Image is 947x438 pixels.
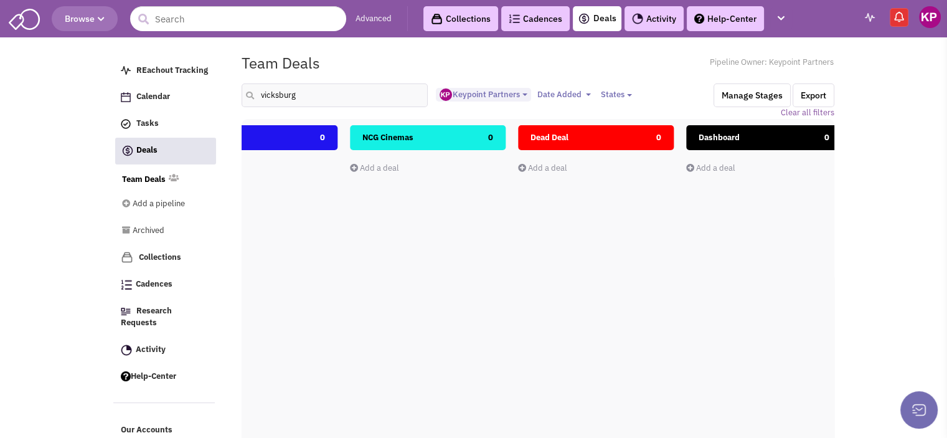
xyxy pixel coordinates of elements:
span: Tasks [136,118,159,129]
a: Help-Center [687,6,764,31]
span: Activity [136,344,166,355]
button: Date Added [533,88,595,102]
span: Dead Deal [530,132,568,143]
span: 0 [656,125,661,150]
img: help.png [121,371,131,381]
input: Search deals [242,83,428,107]
span: Cadences [136,279,172,290]
span: Pipeline Owner: Keypoint Partners [710,57,834,69]
img: Calendar.png [121,92,131,102]
img: Cadences_logo.png [121,280,132,290]
a: Activity [115,338,215,362]
span: Date Added [537,89,581,100]
span: Browse [65,13,105,24]
img: SmartAdmin [9,6,40,30]
a: Team Deals [122,174,166,186]
span: NCG Cinemas [362,132,413,143]
a: Add a deal [518,163,567,173]
span: Calendar [136,92,170,102]
a: Archived [122,219,198,243]
span: 0 [320,125,325,150]
img: icon-collection-lavender.png [121,251,133,264]
button: Manage Stages [714,83,791,107]
a: Deals [115,138,216,164]
span: 0 [824,125,829,150]
img: Research.png [121,308,131,315]
img: ny_GipEnDU-kinWYCc5EwQ.png [440,88,452,101]
span: REachout Tracking [136,65,208,75]
img: help.png [694,14,704,24]
span: 0 [488,125,493,150]
img: Keypoint Partners [919,6,941,28]
a: Add a pipeline [122,193,198,216]
button: Keypoint Partners [436,88,531,102]
span: Collections [139,252,181,262]
a: Help-Center [115,365,215,389]
span: Our Accounts [121,425,172,436]
a: Clear all filters [781,107,834,119]
span: Keypoint Partners [440,89,519,100]
button: Browse [52,6,118,31]
a: Add a deal [686,163,735,173]
a: Add a deal [350,163,399,173]
span: Research Requests [121,306,172,328]
a: Deals [578,11,616,26]
span: Dashboard [699,132,740,143]
a: Research Requests [115,300,215,335]
button: States [596,88,636,102]
img: icon-deals.svg [578,11,590,26]
a: Advanced [356,13,392,25]
a: Activity [624,6,684,31]
img: Cadences_logo.png [509,14,520,23]
img: icon-tasks.png [121,119,131,129]
input: Search [130,6,346,31]
img: icon-deals.svg [121,143,134,158]
button: Export [793,83,834,107]
a: Tasks [115,112,215,136]
img: Activity.png [632,13,643,24]
a: Collections [115,245,215,270]
a: Cadences [501,6,570,31]
a: Cadences [115,273,215,297]
a: Collections [423,6,498,31]
img: icon-collection-lavender-black.svg [431,13,443,25]
h1: Team Deals [242,55,320,71]
span: States [600,89,624,100]
img: Activity.png [121,345,132,356]
a: Calendar [115,85,215,109]
a: REachout Tracking [115,59,215,83]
